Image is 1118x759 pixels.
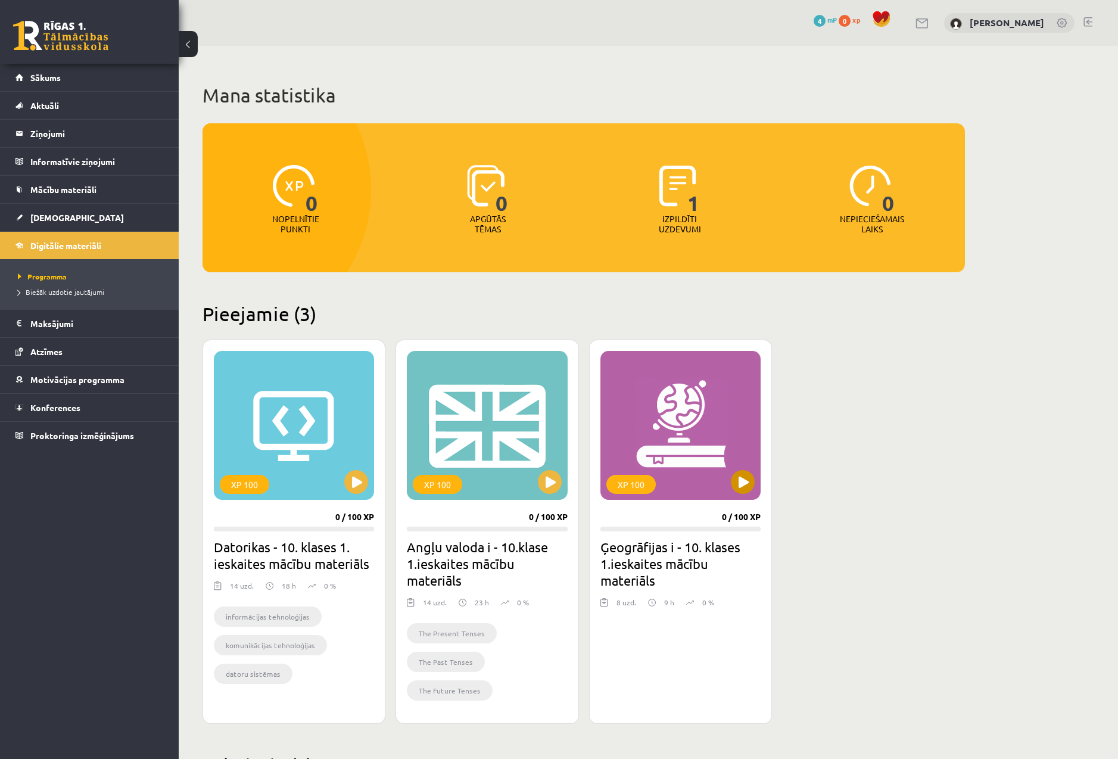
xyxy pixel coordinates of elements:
[600,539,761,589] h2: Ģeogrāfijas i - 10. klases 1.ieskaites mācību materiāls
[659,165,696,207] img: icon-completed-tasks-ad58ae20a441b2904462921112bc710f1caf180af7a3daa7317a5a94f2d26646.svg
[423,597,447,615] div: 14 uzd.
[15,338,164,365] a: Atzīmes
[467,165,504,207] img: icon-learned-topics-4a711ccc23c960034f471b6e78daf4a3bad4a20eaf4de84257b87e66633f6470.svg
[203,302,965,325] h2: Pieejamie (3)
[15,232,164,259] a: Digitālie materiāli
[882,165,895,214] span: 0
[30,374,124,385] span: Motivācijas programma
[839,15,851,27] span: 0
[18,287,104,297] span: Biežāk uzdotie jautājumi
[950,18,962,30] img: Beatrise Alviķe
[15,176,164,203] a: Mācību materiāli
[15,120,164,147] a: Ziņojumi
[687,165,700,214] span: 1
[30,184,96,195] span: Mācību materiāli
[273,165,314,207] img: icon-xp-0682a9bc20223a9ccc6f5883a126b849a74cddfe5390d2b41b4391c66f2066e7.svg
[407,539,567,589] h2: Angļu valoda i - 10.klase 1.ieskaites mācību materiāls
[30,100,59,111] span: Aktuāli
[30,212,124,223] span: [DEMOGRAPHIC_DATA]
[18,271,167,282] a: Programma
[30,310,164,337] legend: Maksājumi
[814,15,826,27] span: 4
[407,623,497,643] li: The Present Tenses
[18,272,67,281] span: Programma
[306,165,318,214] span: 0
[30,148,164,175] legend: Informatīvie ziņojumi
[30,72,61,83] span: Sākums
[15,366,164,393] a: Motivācijas programma
[517,597,529,608] p: 0 %
[702,597,714,608] p: 0 %
[475,597,489,608] p: 23 h
[15,148,164,175] a: Informatīvie ziņojumi
[30,240,101,251] span: Digitālie materiāli
[827,15,837,24] span: mP
[413,475,462,494] div: XP 100
[407,680,493,701] li: The Future Tenses
[214,664,292,684] li: datoru sistēmas
[849,165,891,207] img: icon-clock-7be60019b62300814b6bd22b8e044499b485619524d84068768e800edab66f18.svg
[15,64,164,91] a: Sākums
[970,17,1044,29] a: [PERSON_NAME]
[465,214,511,234] p: Apgūtās tēmas
[230,580,254,598] div: 14 uzd.
[220,475,269,494] div: XP 100
[15,422,164,449] a: Proktoringa izmēģinājums
[496,165,508,214] span: 0
[852,15,860,24] span: xp
[15,204,164,231] a: [DEMOGRAPHIC_DATA]
[324,580,336,591] p: 0 %
[30,346,63,357] span: Atzīmes
[18,287,167,297] a: Biežāk uzdotie jautājumi
[214,606,322,627] li: informācijas tehnoloģijas
[664,597,674,608] p: 9 h
[839,15,866,24] a: 0 xp
[214,635,327,655] li: komunikācijas tehnoloģijas
[656,214,703,234] p: Izpildīti uzdevumi
[407,652,485,672] li: The Past Tenses
[272,214,319,234] p: Nopelnītie punkti
[616,597,636,615] div: 8 uzd.
[15,92,164,119] a: Aktuāli
[203,83,965,107] h1: Mana statistika
[15,394,164,421] a: Konferences
[814,15,837,24] a: 4 mP
[30,430,134,441] span: Proktoringa izmēģinājums
[15,310,164,337] a: Maksājumi
[606,475,656,494] div: XP 100
[30,120,164,147] legend: Ziņojumi
[214,539,374,572] h2: Datorikas - 10. klases 1. ieskaites mācību materiāls
[840,214,904,234] p: Nepieciešamais laiks
[282,580,296,591] p: 18 h
[30,402,80,413] span: Konferences
[13,21,108,51] a: Rīgas 1. Tālmācības vidusskola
